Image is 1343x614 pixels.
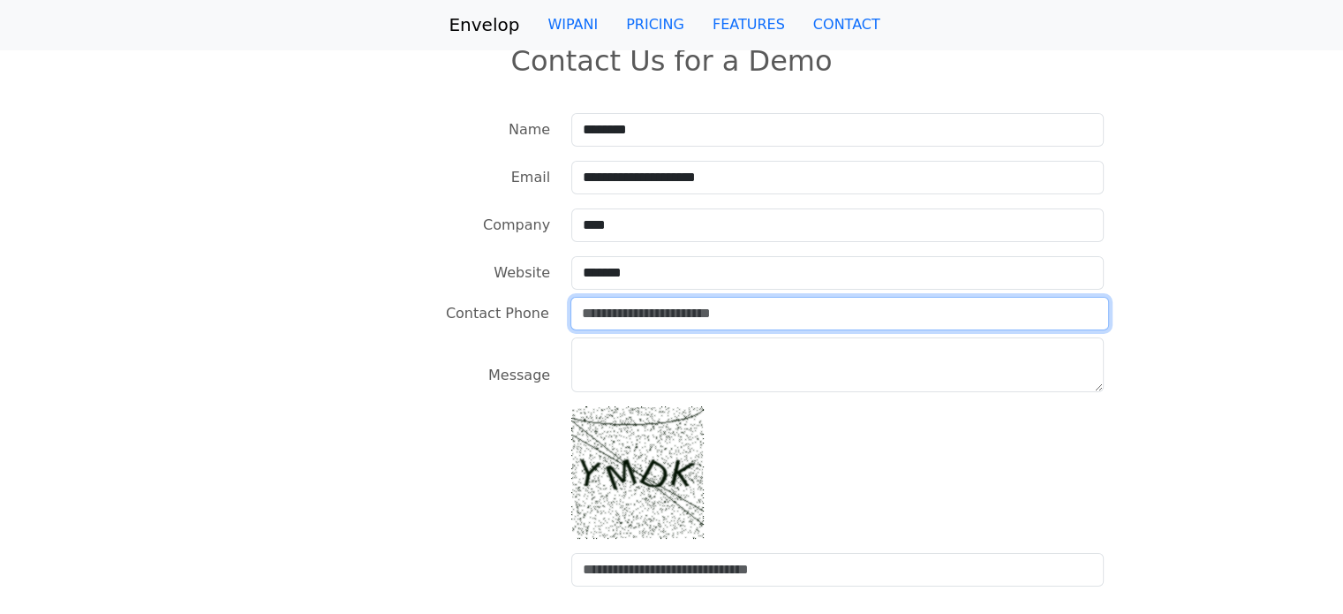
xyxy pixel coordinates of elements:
[494,256,550,290] label: Website
[799,7,894,42] a: CONTACT
[11,44,1332,78] h2: Contact Us for a Demo
[446,297,549,330] label: Contact Phone
[449,7,519,42] a: Envelop
[483,208,550,242] label: Company
[488,359,550,392] label: Message
[509,113,550,147] label: Name
[533,7,612,42] a: WIPANI
[571,406,704,539] img: captcha
[698,7,799,42] a: FEATURES
[511,161,550,194] label: Email
[612,7,698,42] a: PRICING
